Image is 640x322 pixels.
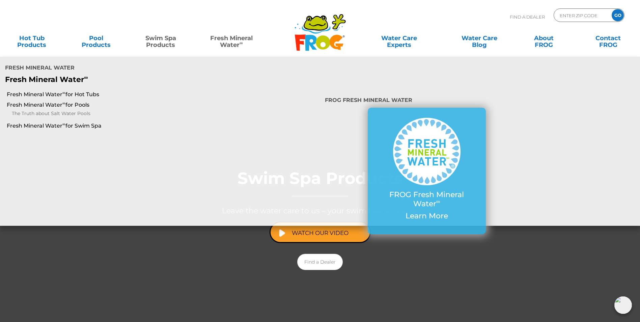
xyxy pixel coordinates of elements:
[62,122,65,127] sup: ∞
[270,221,371,243] a: Watch Our Video
[136,31,186,45] a: Swim SpaProducts
[84,74,88,81] sup: ∞
[12,110,213,118] a: The Truth about Salt Water Pools
[381,212,472,220] p: Learn More
[297,254,343,270] a: Find a Dealer
[62,101,65,106] sup: ∞
[612,9,624,21] input: GO
[62,90,65,95] sup: ∞
[325,94,528,108] h4: FROG Fresh Mineral Water
[7,91,213,98] a: Fresh Mineral Water∞for Hot Tubs
[71,31,121,45] a: PoolProducts
[381,118,472,224] a: FROG Fresh Mineral Water∞ Learn More
[359,31,440,45] a: Water CareExperts
[381,190,472,208] p: FROG Fresh Mineral Water
[614,296,632,314] img: openIcon
[454,31,504,45] a: Water CareBlog
[436,198,440,205] sup: ∞
[583,31,633,45] a: ContactFROG
[7,31,57,45] a: Hot TubProducts
[7,122,213,130] a: Fresh Mineral Water∞for Swim Spa
[5,62,261,75] h4: Fresh Mineral Water
[5,75,261,84] p: Fresh Mineral Water
[559,10,605,20] input: Zip Code Form
[510,8,545,25] p: Find A Dealer
[200,31,263,45] a: Fresh MineralWater∞
[519,31,569,45] a: AboutFROG
[7,101,213,109] a: Fresh Mineral Water∞for Pools
[240,40,243,46] sup: ∞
